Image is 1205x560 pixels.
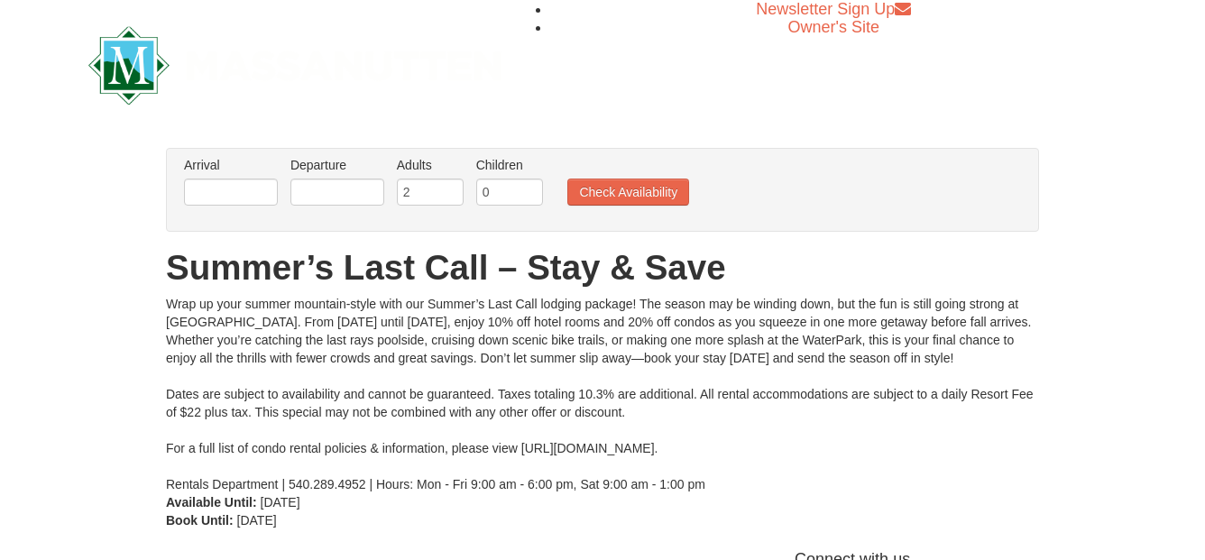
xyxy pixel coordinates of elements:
a: Owner's Site [788,18,879,36]
label: Adults [397,156,464,174]
strong: Available Until: [166,495,257,510]
span: [DATE] [237,513,277,528]
div: Wrap up your summer mountain-style with our Summer’s Last Call lodging package! The season may be... [166,295,1039,493]
img: Massanutten Resort Logo [88,26,501,105]
label: Children [476,156,543,174]
strong: Book Until: [166,513,234,528]
h1: Summer’s Last Call – Stay & Save [166,250,1039,286]
label: Arrival [184,156,278,174]
button: Check Availability [567,179,689,206]
span: [DATE] [261,495,300,510]
label: Departure [290,156,384,174]
a: Massanutten Resort [88,41,501,84]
